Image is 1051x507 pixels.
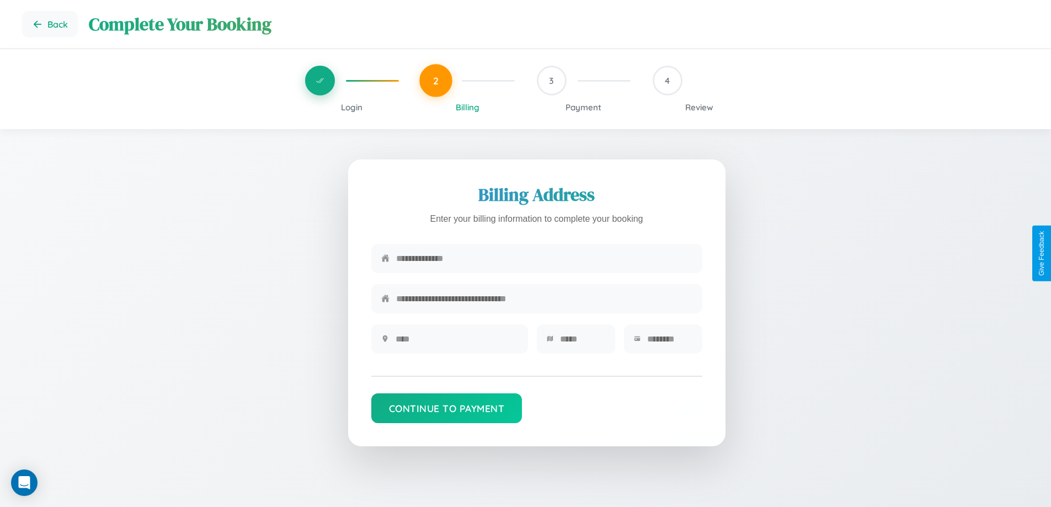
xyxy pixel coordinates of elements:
span: Payment [565,102,601,113]
span: Login [341,102,362,113]
span: 2 [433,74,439,87]
button: Go back [22,11,78,38]
button: Continue to Payment [371,393,522,423]
span: Review [685,102,713,113]
span: Billing [456,102,479,113]
h1: Complete Your Booking [89,12,1029,36]
div: Give Feedback [1038,231,1045,276]
p: Enter your billing information to complete your booking [371,211,702,227]
div: Open Intercom Messenger [11,469,38,496]
h2: Billing Address [371,183,702,207]
span: 4 [665,75,670,86]
span: 3 [549,75,554,86]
